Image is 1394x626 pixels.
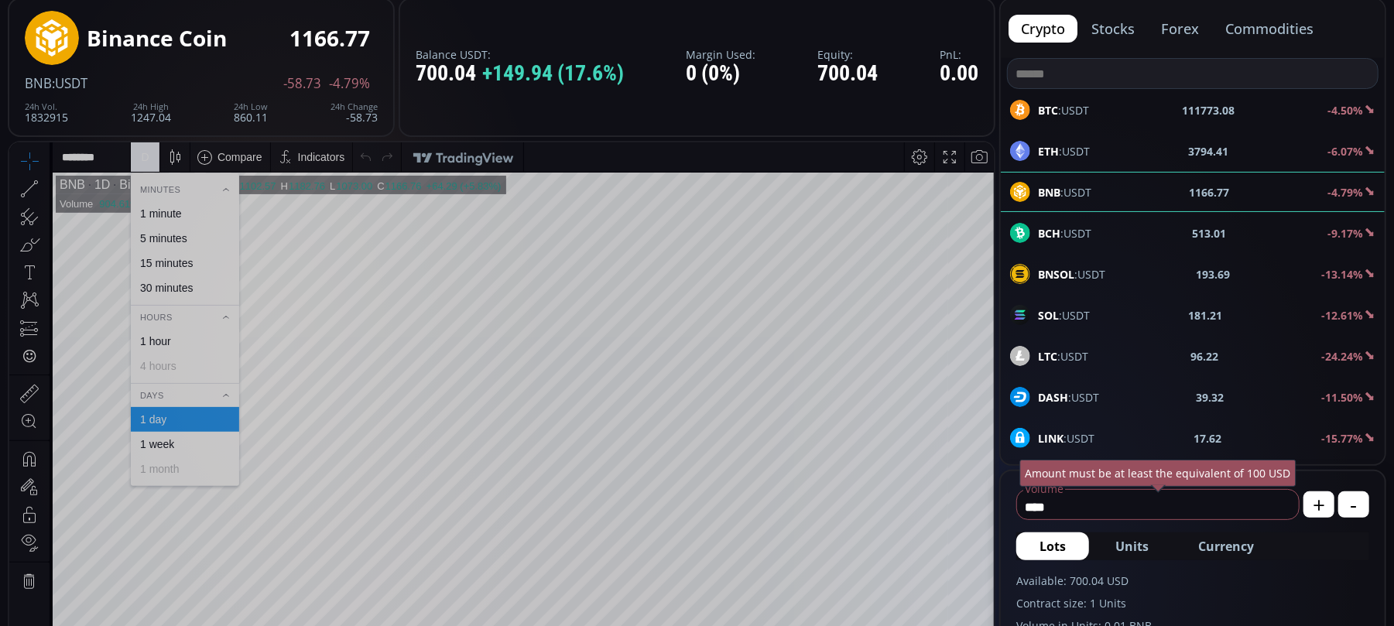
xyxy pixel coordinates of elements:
div: 1 week [131,296,165,308]
span: :USDT [52,74,87,92]
b: -9.17% [1327,226,1363,241]
div: 1073.00 [327,38,363,50]
button: commodities [1213,15,1326,43]
b: 193.69 [1197,266,1231,282]
b: 96.22 [1191,348,1219,364]
div: 1102.57 [231,38,267,50]
div: 1166.77 [289,26,370,50]
label: Balance USDT: [416,49,624,60]
b: -12.61% [1321,308,1363,323]
span: :USDT [1038,143,1090,159]
span: -58.73 [283,77,321,91]
b: ETH [1038,144,1059,159]
span: :USDT [1038,389,1099,405]
b: LTC [1038,349,1057,364]
b: SOL [1038,308,1059,323]
b: 3794.41 [1189,143,1229,159]
span: :USDT [1038,307,1090,323]
span: BNB [25,74,52,92]
b: -11.50% [1321,390,1363,405]
div: 24h Change [331,102,378,111]
button: + [1303,491,1334,518]
div: 1247.04 [131,102,171,123]
div: 5 minutes [131,90,178,102]
button: crypto [1009,15,1077,43]
b: -6.07% [1327,144,1363,159]
span: :USDT [1038,430,1094,446]
b: -24.24% [1321,349,1363,364]
div: Indicators [289,9,336,21]
div: Minutes [122,39,230,56]
b: DASH [1038,390,1068,405]
div: Compare [208,9,253,21]
button: Lots [1016,532,1089,560]
b: BNSOL [1038,267,1074,282]
b: 181.21 [1189,307,1223,323]
div: Amount must be at least the equivalent of 100 USD [1020,460,1296,487]
button: Currency [1175,532,1277,560]
div: 700.04 [817,62,878,86]
div: 860.11 [234,102,268,123]
div: -58.73 [331,102,378,123]
div: H [272,38,279,50]
b: 39.32 [1197,389,1224,405]
span: Units [1115,537,1149,556]
b: -15.77% [1321,431,1363,446]
div: +64.29 (+5.83%) [417,38,492,50]
div: 1166.76 [376,38,413,50]
div: 24h Vol. [25,102,68,111]
b: -4.50% [1327,103,1363,118]
div: 1 minute [131,65,173,77]
div: L [320,38,327,50]
div: 1 hour [131,193,162,205]
span: :USDT [1038,266,1105,282]
b: BTC [1038,103,1058,118]
b: 17.62 [1194,430,1222,446]
b: LINK [1038,431,1063,446]
label: Available: 700.04 USD [1016,573,1369,589]
span: Currency [1198,537,1254,556]
div: 0 (0%) [686,62,755,86]
div: D [132,9,139,21]
b: -13.14% [1321,267,1363,282]
div: 24h Low [234,102,268,111]
label: Contract size: 1 Units [1016,595,1369,611]
div: 1 month [131,320,170,333]
span: :USDT [1038,225,1091,241]
div: BNB [50,36,76,50]
div: 1 day [131,271,157,283]
div: 1832915 [25,102,68,123]
button: forex [1149,15,1211,43]
div: 1D [76,36,101,50]
div: 700.04 [416,62,624,86]
div: 24h High [131,102,171,111]
button: - [1338,491,1369,518]
div: C [368,38,375,50]
div: 0.00 [940,62,978,86]
div: Volume [50,56,84,67]
div: 4 hours [131,217,167,230]
div: 15 minutes [131,115,183,127]
label: Margin Used: [686,49,755,60]
div: 30 minutes [131,139,183,152]
label: PnL: [940,49,978,60]
span: :USDT [1038,102,1089,118]
div: Days [122,245,230,262]
div: Hours [122,166,230,183]
label: Equity: [817,49,878,60]
button: stocks [1079,15,1147,43]
span: Lots [1040,537,1066,556]
div: Binance Coin [101,36,183,50]
b: BCH [1038,226,1060,241]
b: 513.01 [1193,225,1227,241]
b: 111773.08 [1182,102,1235,118]
div: Binance Coin [87,26,227,50]
span: :USDT [1038,348,1088,364]
div: 904.619K [90,56,133,67]
div: 1182.76 [279,38,316,50]
span: +149.94 (17.6%) [482,62,624,86]
span: -4.79% [329,77,370,91]
button: Units [1092,532,1172,560]
div:  [14,207,26,221]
